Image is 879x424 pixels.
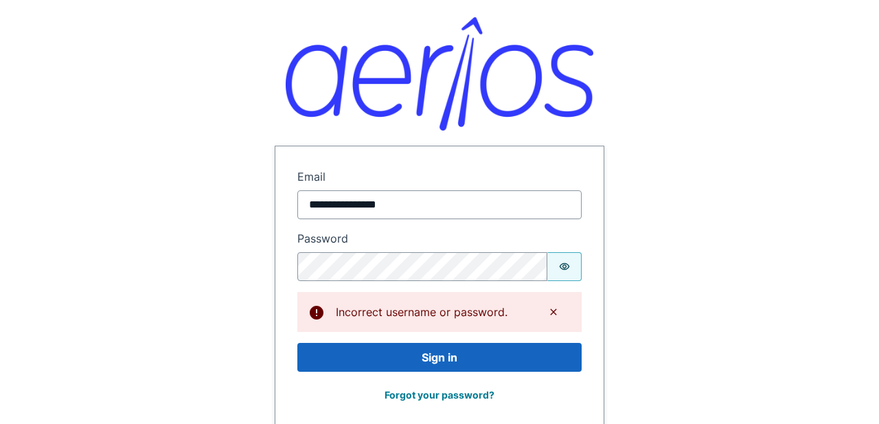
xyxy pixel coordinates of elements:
[297,168,582,185] label: Email
[336,304,525,320] div: Incorrect username or password.
[297,343,582,372] button: Sign in
[297,230,582,247] label: Password
[286,17,593,131] img: Aerios logo
[547,252,582,281] button: Show password
[376,383,503,407] button: Forgot your password?
[536,300,571,324] button: Dismiss alert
